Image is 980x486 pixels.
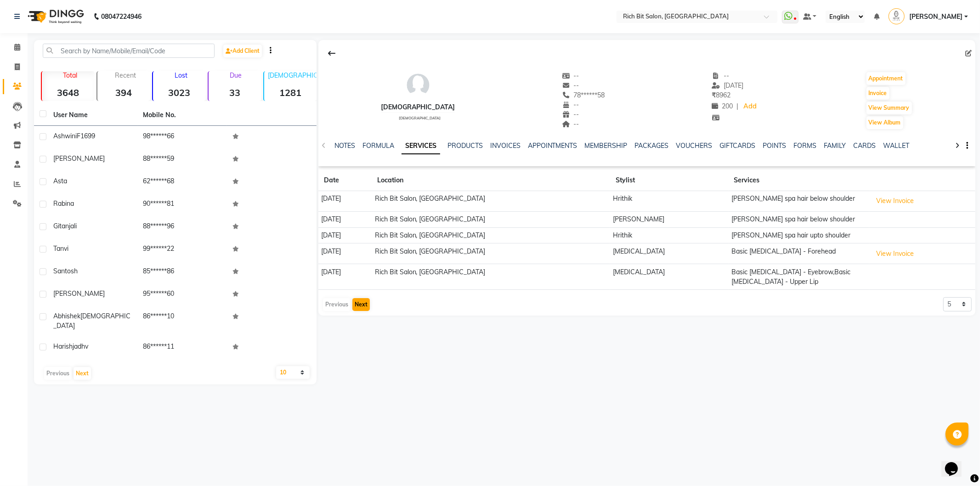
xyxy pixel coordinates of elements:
td: [DATE] [318,243,372,264]
td: Hrithik [610,191,728,212]
span: F1699 [77,132,95,140]
strong: 394 [97,87,150,98]
td: Basic [MEDICAL_DATA] - Eyebrow,Basic [MEDICAL_DATA] - Upper Lip [729,264,870,290]
a: SERVICES [402,138,440,154]
td: [PERSON_NAME] spa hair below shoulder [729,191,870,212]
span: [PERSON_NAME] [909,12,963,22]
strong: 3023 [153,87,206,98]
td: [PERSON_NAME] spa hair below shoulder [729,211,870,227]
span: ₹ [712,91,716,99]
p: [DEMOGRAPHIC_DATA] [268,71,317,79]
button: View Album [867,116,903,129]
button: Next [352,298,370,311]
a: POINTS [763,141,787,150]
span: harish [53,342,73,350]
td: Rich Bit Salon, [GEOGRAPHIC_DATA] [372,243,610,264]
img: logo [23,4,86,29]
td: [DATE] [318,211,372,227]
span: Santosh [53,267,78,275]
button: View Invoice [872,247,918,261]
td: Rich Bit Salon, [GEOGRAPHIC_DATA] [372,264,610,290]
iframe: chat widget [941,449,971,477]
div: [DEMOGRAPHIC_DATA] [381,102,455,112]
a: VOUCHERS [676,141,713,150]
span: 200 [712,102,733,110]
span: [DEMOGRAPHIC_DATA] [399,116,441,120]
span: asta [53,177,67,185]
a: PACKAGES [635,141,669,150]
span: [DEMOGRAPHIC_DATA] [53,312,130,330]
span: -- [562,81,579,90]
td: [DATE] [318,264,372,290]
a: APPOINTMENTS [528,141,578,150]
th: Stylist [610,170,728,191]
td: [MEDICAL_DATA] [610,243,728,264]
span: -- [562,101,579,109]
span: | [736,102,738,111]
span: [PERSON_NAME] [53,154,105,163]
a: Add Client [223,45,262,57]
button: View Invoice [872,194,918,208]
p: Due [210,71,261,79]
span: Abhishek [53,312,80,320]
span: [DATE] [712,81,743,90]
td: Basic [MEDICAL_DATA] - Forehead [729,243,870,264]
th: Services [729,170,870,191]
span: 8962 [712,91,731,99]
td: [PERSON_NAME] [610,211,728,227]
a: NOTES [334,141,355,150]
td: [PERSON_NAME] spa hair upto shoulder [729,227,870,243]
button: Appointment [867,72,906,85]
span: -- [562,110,579,119]
div: Back to Client [322,45,341,62]
a: Add [742,100,758,113]
p: Lost [157,71,206,79]
a: PRODUCTS [448,141,483,150]
span: [PERSON_NAME] [53,289,105,298]
a: INVOICES [490,141,521,150]
a: MEMBERSHIP [585,141,628,150]
td: Hrithik [610,227,728,243]
th: User Name [48,105,137,126]
strong: 33 [209,87,261,98]
a: WALLET [884,141,910,150]
span: jadhv [73,342,88,350]
td: Rich Bit Salon, [GEOGRAPHIC_DATA] [372,227,610,243]
td: [DATE] [318,227,372,243]
img: avatar [404,71,432,99]
th: Location [372,170,610,191]
button: Invoice [867,87,889,100]
a: GIFTCARDS [720,141,756,150]
p: Recent [101,71,150,79]
a: FORMULA [363,141,394,150]
span: Ashwini [53,132,77,140]
strong: 3648 [42,87,95,98]
button: View Summary [867,102,912,114]
b: 08047224946 [101,4,142,29]
span: -- [562,120,579,128]
th: Mobile No. [137,105,227,126]
span: gitanjali [53,222,77,230]
span: Tanvi [53,244,68,253]
td: Rich Bit Salon, [GEOGRAPHIC_DATA] [372,191,610,212]
strong: 1281 [264,87,317,98]
button: Next [74,367,91,380]
a: FAMILY [824,141,846,150]
th: Date [318,170,372,191]
img: Parimal Kadam [889,8,905,24]
input: Search by Name/Mobile/Email/Code [43,44,215,58]
span: -- [712,72,729,80]
span: -- [562,72,579,80]
td: [MEDICAL_DATA] [610,264,728,290]
td: Rich Bit Salon, [GEOGRAPHIC_DATA] [372,211,610,227]
a: FORMS [794,141,817,150]
p: Total [45,71,95,79]
a: CARDS [854,141,876,150]
span: Rabina [53,199,74,208]
td: [DATE] [318,191,372,212]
